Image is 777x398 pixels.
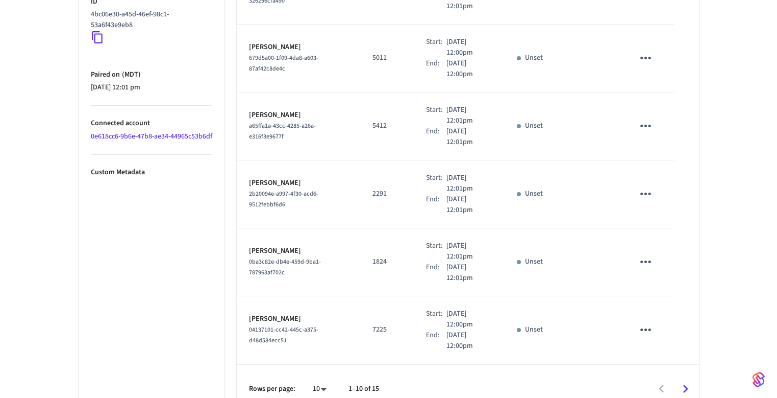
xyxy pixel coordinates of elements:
[426,105,446,126] div: Start:
[249,246,348,256] p: [PERSON_NAME]
[372,189,402,199] p: 2291
[426,194,446,216] div: End:
[249,42,348,53] p: [PERSON_NAME]
[426,126,446,148] div: End:
[249,178,348,189] p: [PERSON_NAME]
[446,105,492,126] p: [DATE] 12:01pm
[372,324,402,335] p: 7225
[249,190,318,209] span: 2b20094e-a997-4f30-acd6-9512febbf6d6
[446,330,492,352] p: [DATE] 12:00pm
[446,126,492,148] p: [DATE] 12:01pm
[525,121,543,131] p: Unset
[91,131,212,142] a: 0e618cc6-9b6e-47b8-ae34-44965c53b6df
[249,110,348,121] p: [PERSON_NAME]
[446,309,492,330] p: [DATE] 12:00pm
[426,173,446,194] div: Start:
[525,324,543,335] p: Unset
[249,122,316,141] span: a65ffa1a-43cc-4285-a26a-e316f3e9677f
[446,37,492,58] p: [DATE] 12:00pm
[446,58,492,80] p: [DATE] 12:00pm
[426,241,446,262] div: Start:
[446,241,492,262] p: [DATE] 12:01pm
[525,189,543,199] p: Unset
[308,382,332,396] div: 10
[372,256,402,267] p: 1824
[348,384,379,394] p: 1–10 of 15
[446,173,492,194] p: [DATE] 12:01pm
[426,309,446,330] div: Start:
[249,54,318,73] span: 679d5a00-1f09-4da8-a603-87af42c8de4c
[249,384,295,394] p: Rows per page:
[753,371,765,388] img: SeamLogoGradient.69752ec5.svg
[426,37,446,58] div: Start:
[91,69,212,80] p: Paired on
[426,330,446,352] div: End:
[446,262,492,284] p: [DATE] 12:01pm
[426,262,446,284] div: End:
[372,121,402,131] p: 5412
[91,82,212,93] p: [DATE] 12:01 pm
[372,53,402,63] p: 5011
[249,257,321,277] span: 0ba3c82e-db4e-459d-9ba1-787963af702c
[249,325,318,345] span: 04137101-cc42-445c-a375-d48d584ecc51
[525,53,543,63] p: Unset
[91,167,212,178] p: Custom Metadata
[525,256,543,267] p: Unset
[446,194,492,216] p: [DATE] 12:01pm
[91,118,212,129] p: Connected account
[91,9,208,31] p: 4bc06e30-a45d-46ef-98c1-53a6f43e9eb8
[249,314,348,324] p: [PERSON_NAME]
[426,58,446,80] div: End:
[120,69,141,80] span: ( MDT )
